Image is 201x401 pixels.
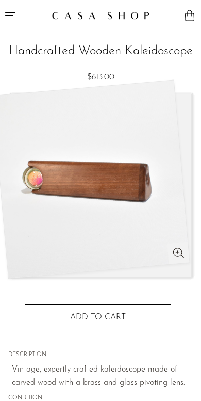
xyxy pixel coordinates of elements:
h2: Handcrafted Wooden Kaleidoscope [8,41,193,61]
span: $613.00 [87,73,114,82]
button: Add to cart [25,304,171,331]
span: Add to cart [70,313,126,322]
p: Vintage, expertly crafted kaleidoscope made of carved wood with a brass and glass pivoting lens. [12,363,193,390]
span: DESCRIPTION [8,350,193,360]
